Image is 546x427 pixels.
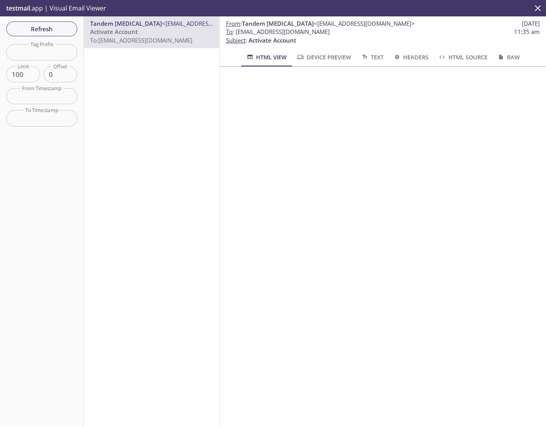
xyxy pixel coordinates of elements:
span: [DATE] [522,20,540,28]
span: Tandem [MEDICAL_DATA] [90,20,162,27]
span: <[EMAIL_ADDRESS][DOMAIN_NAME]> [314,20,415,27]
span: : [EMAIL_ADDRESS][DOMAIN_NAME] [226,28,330,36]
p: : [226,28,540,44]
span: Device Preview [296,52,351,62]
span: <[EMAIL_ADDRESS][DOMAIN_NAME]> [162,20,263,27]
span: Tandem [MEDICAL_DATA] [242,20,314,27]
span: Headers [393,52,429,62]
div: Tandem [MEDICAL_DATA]<[EMAIL_ADDRESS][DOMAIN_NAME]>Activate AccountTo:[EMAIL_ADDRESS][DOMAIN_NAME] [84,16,219,48]
span: Activate Account [90,28,138,36]
span: 11:35 am [514,28,540,36]
span: Subject [226,36,245,44]
span: To: [EMAIL_ADDRESS][DOMAIN_NAME] [90,36,192,44]
span: Activate Account [249,36,296,44]
nav: emails [84,16,219,48]
span: Raw [497,52,520,62]
span: HTML Source [438,52,487,62]
span: Text [361,52,384,62]
span: To [226,28,233,36]
span: testmail [6,4,30,12]
span: HTML View [246,52,287,62]
span: Refresh [12,24,71,34]
button: Refresh [6,21,77,36]
span: From [226,20,240,27]
span: : [226,20,415,28]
